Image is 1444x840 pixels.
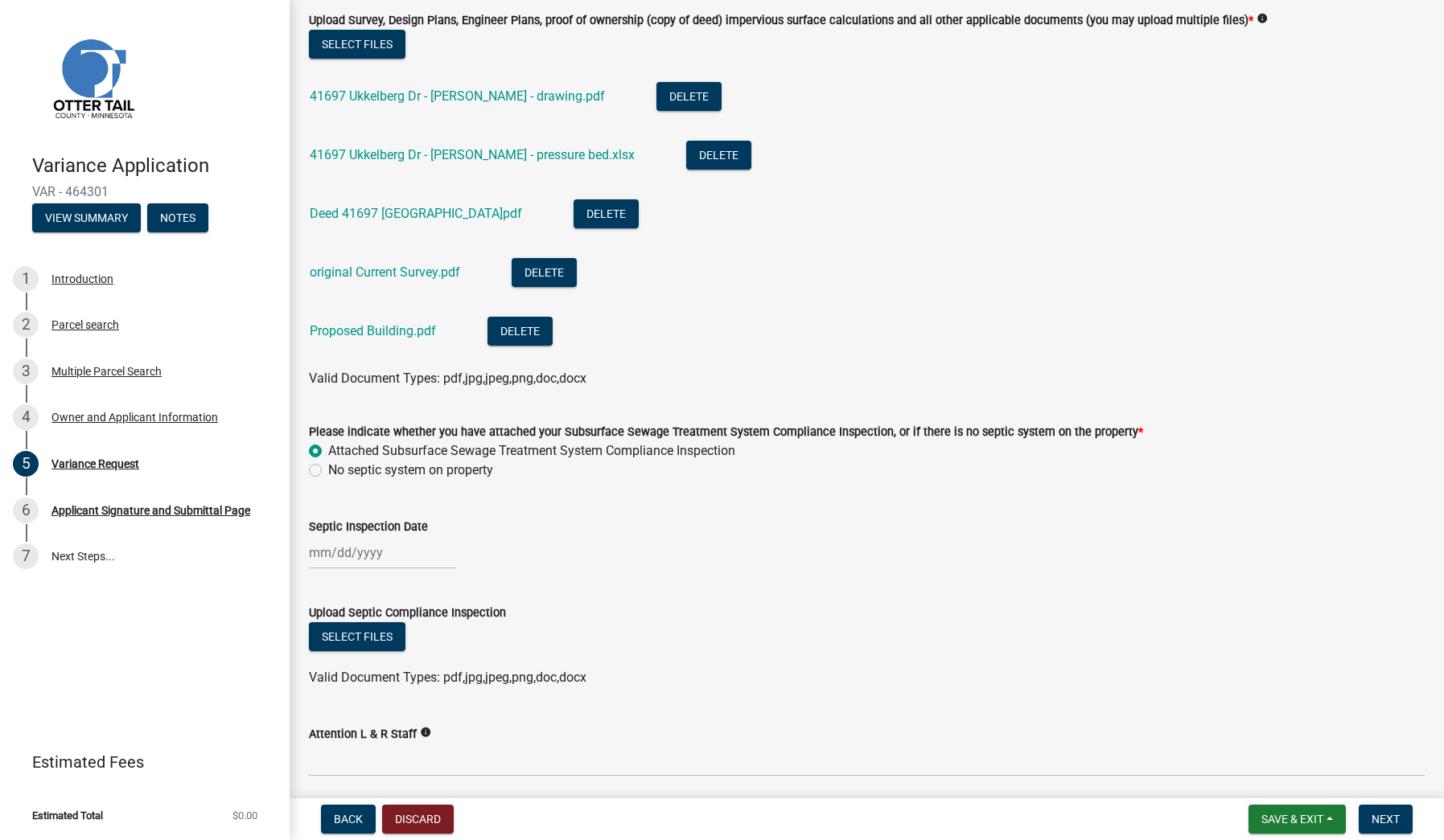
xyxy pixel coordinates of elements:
div: 2 [13,312,39,338]
span: VAR - 464301 [32,184,257,199]
span: $0.00 [232,810,257,821]
wm-modal-confirm: Delete Document [656,90,722,105]
button: Save & Exit [1249,805,1346,834]
label: Upload Septic Compliance Inspection [309,608,506,619]
div: Owner and Applicant Information [51,412,218,423]
span: Back [334,813,363,826]
div: Multiple Parcel Search [51,366,162,377]
div: Parcel search [51,319,119,330]
span: Save & Exit [1261,813,1323,826]
span: Valid Document Types: pdf,jpg,jpeg,png,doc,docx [309,371,586,386]
a: Deed 41697 [GEOGRAPHIC_DATA]pdf [310,206,522,221]
button: Delete [512,258,577,287]
i: info [420,727,431,738]
div: 4 [13,404,39,430]
button: Back [321,805,376,834]
div: 3 [13,359,39,384]
button: Next [1359,805,1413,834]
div: 1 [13,266,39,292]
wm-modal-confirm: Delete Document [512,266,577,281]
button: Delete [686,141,751,170]
button: Notes [147,203,208,232]
button: Select files [309,622,405,651]
a: 41697 Ukkelberg Dr - [PERSON_NAME] - drawing.pdf [310,88,605,104]
button: Delete [488,317,553,346]
button: Discard [382,805,454,834]
wm-modal-confirm: Notes [147,212,208,225]
img: Otter Tail County, Minnesota [32,17,153,137]
span: Next [1372,813,1400,826]
button: Delete [574,199,639,228]
a: 41697 Ukkelberg Dr - [PERSON_NAME] - pressure bed.xlsx [310,147,635,162]
wm-modal-confirm: Delete Document [488,325,553,340]
button: Delete [656,82,722,111]
label: Attached Subsurface Sewage Treatment System Compliance Inspection [328,441,735,461]
span: Valid Document Types: pdf,jpg,jpeg,png,doc,docx [309,670,586,685]
label: Septic Inspection Date [309,522,428,533]
div: Applicant Signature and Submittal Page [51,505,250,516]
label: Please indicate whether you have attached your Subsurface Sewage Treatment System Compliance Insp... [309,427,1143,438]
div: 6 [13,498,39,523]
h4: Variance Application [32,154,277,178]
button: View Summary [32,203,141,232]
button: Select files [309,30,405,59]
label: No septic system on property [328,461,493,480]
span: Estimated Total [32,810,103,821]
input: mm/dd/yyyy [309,536,456,569]
wm-modal-confirm: Summary [32,212,141,225]
i: info [1257,13,1268,24]
div: 7 [13,543,39,569]
div: Introduction [51,273,113,285]
div: Variance Request [51,458,139,469]
label: Upload Survey, Design Plans, Engineer Plans, proof of ownership (copy of deed) impervious surface... [309,15,1253,27]
wm-modal-confirm: Delete Document [686,149,751,164]
label: Attention L & R Staff [309,729,417,740]
a: Proposed Building.pdf [310,323,436,338]
a: original Current Survey.pdf [310,264,460,280]
wm-modal-confirm: Delete Document [574,207,639,223]
div: 5 [13,451,39,477]
a: Estimated Fees [13,746,264,778]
